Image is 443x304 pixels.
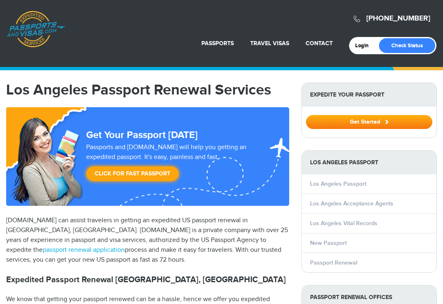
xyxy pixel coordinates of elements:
a: Los Angeles Passport [310,180,366,187]
a: Los Angeles Acceptance Agents [310,200,393,207]
strong: Expedite Your Passport [302,83,436,106]
p: [DOMAIN_NAME] can assist travelers in getting an expedited US passport renewal in [GEOGRAPHIC_DAT... [6,216,289,265]
a: New Passport [310,240,347,246]
a: Login [355,42,374,49]
strong: Get Your Passport [DATE] [86,129,198,141]
a: passport renewal application [43,246,125,254]
strong: Los Angeles Passport [302,151,436,174]
a: Travel Visas [250,40,289,47]
a: [PHONE_NUMBER] [366,14,430,23]
a: Get Started [306,118,432,125]
a: Click for Fast Passport [86,166,179,181]
a: Check Status [379,38,435,53]
div: Passports and [DOMAIN_NAME] will help you getting an expedited passport. It's easy, painless and ... [83,143,258,185]
a: Passports [201,40,234,47]
a: Los Angeles Vital Records [310,220,377,227]
strong: Expedited Passport Renewal [GEOGRAPHIC_DATA], [GEOGRAPHIC_DATA] [6,275,286,285]
a: Contact [306,40,333,47]
button: Get Started [306,115,432,129]
a: Passport Renewal [310,259,357,266]
a: Passports & [DOMAIN_NAME] [7,11,65,48]
h1: Los Angeles Passport Renewal Services [6,83,289,97]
